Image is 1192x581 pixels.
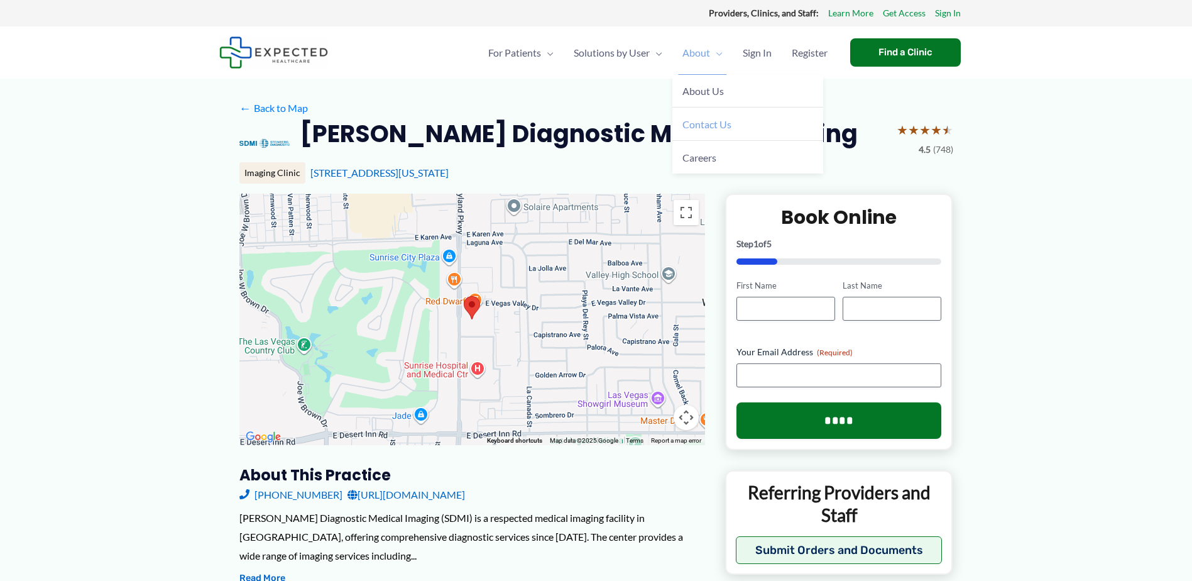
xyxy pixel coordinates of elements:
[487,436,542,445] button: Keyboard shortcuts
[897,118,908,141] span: ★
[239,465,705,485] h3: About this practice
[767,238,772,249] span: 5
[736,205,942,230] h2: Book Online
[736,536,943,564] button: Submit Orders and Documents
[651,437,701,444] a: Report a map error
[574,31,650,75] span: Solutions by User
[650,31,662,75] span: Menu Toggle
[919,141,931,158] span: 4.5
[792,31,828,75] span: Register
[710,31,723,75] span: Menu Toggle
[674,200,699,225] button: Toggle fullscreen view
[709,8,819,18] strong: Providers, Clinics, and Staff:
[672,141,823,174] a: Careers
[347,485,465,504] a: [URL][DOMAIN_NAME]
[478,31,564,75] a: For PatientsMenu Toggle
[933,141,953,158] span: (748)
[310,167,449,179] a: [STREET_ADDRESS][US_STATE]
[672,108,823,141] a: Contact Us
[239,99,308,118] a: ←Back to Map
[219,36,328,69] img: Expected Healthcare Logo - side, dark font, small
[239,102,251,114] span: ←
[541,31,554,75] span: Menu Toggle
[239,509,705,565] div: [PERSON_NAME] Diagnostic Medical Imaging (SDMI) is a respected medical imaging facility in [GEOGR...
[919,118,931,141] span: ★
[682,85,724,97] span: About Us
[935,5,961,21] a: Sign In
[550,437,618,444] span: Map data ©2025 Google
[682,118,731,130] span: Contact Us
[239,162,305,184] div: Imaging Clinic
[828,5,873,21] a: Learn More
[626,437,643,444] a: Terms (opens in new tab)
[743,31,772,75] span: Sign In
[674,405,699,430] button: Map camera controls
[300,118,858,149] h2: [PERSON_NAME] Diagnostic Medical Imaging
[243,429,284,445] img: Google
[239,485,342,504] a: [PHONE_NUMBER]
[931,118,942,141] span: ★
[883,5,926,21] a: Get Access
[682,31,710,75] span: About
[682,152,716,163] span: Careers
[736,280,835,292] label: First Name
[736,240,942,248] p: Step of
[817,348,853,357] span: (Required)
[736,481,943,527] p: Referring Providers and Staff
[672,31,733,75] a: AboutMenu Toggle
[908,118,919,141] span: ★
[782,31,838,75] a: Register
[243,429,284,445] a: Open this area in Google Maps (opens a new window)
[843,280,941,292] label: Last Name
[733,31,782,75] a: Sign In
[488,31,541,75] span: For Patients
[478,31,838,75] nav: Primary Site Navigation
[564,31,672,75] a: Solutions by UserMenu Toggle
[672,75,823,108] a: About Us
[850,38,961,67] a: Find a Clinic
[753,238,758,249] span: 1
[736,346,942,358] label: Your Email Address
[942,118,953,141] span: ★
